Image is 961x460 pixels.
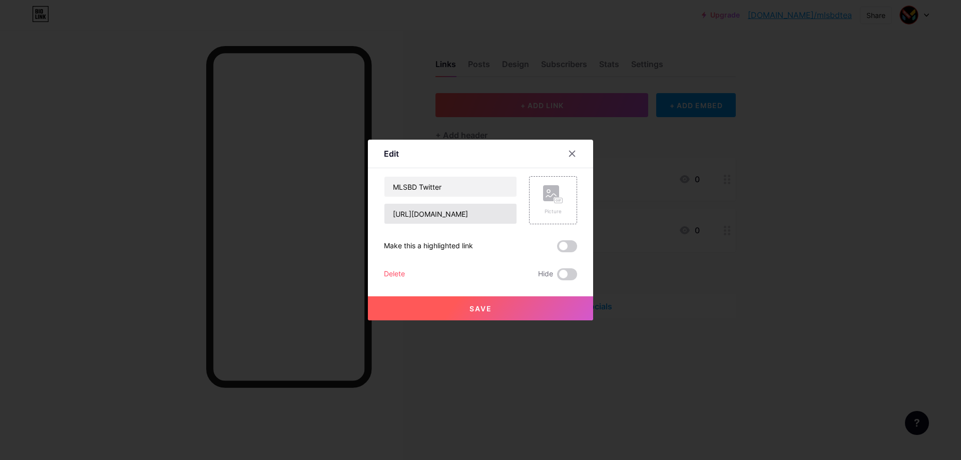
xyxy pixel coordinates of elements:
div: Edit [384,148,399,160]
div: Make this a highlighted link [384,240,473,252]
span: Hide [538,268,553,280]
button: Save [368,296,593,320]
input: Title [384,177,517,197]
div: Picture [543,208,563,215]
input: URL [384,204,517,224]
div: Delete [384,268,405,280]
span: Save [469,304,492,313]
